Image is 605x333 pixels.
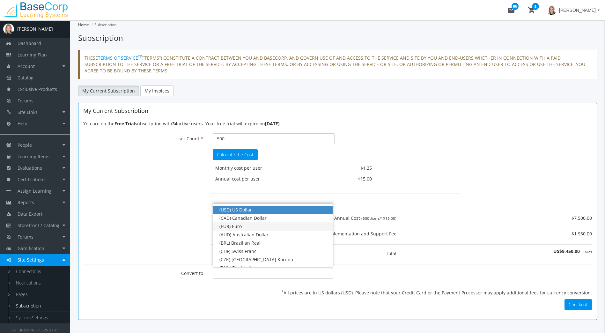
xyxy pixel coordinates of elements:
[18,75,33,81] span: Catalog
[18,199,34,205] span: Reports
[572,231,592,237] span: $1,950.00
[18,245,44,251] span: Gamification
[219,256,326,263] div: (CZK) [GEOGRAPHIC_DATA] Koruna
[18,211,42,217] span: Data Export
[265,121,280,127] strong: [DATE]
[90,20,116,29] li: Subscription
[18,121,27,127] span: Help
[369,216,380,221] span: Users
[559,4,596,16] span: [PERSON_NAME]
[18,63,35,69] span: Account
[319,176,372,187] p: $15.00
[10,300,70,312] a: Subscription
[10,312,70,323] a: System Settings
[78,85,139,96] a: My Current Subscription
[553,248,580,254] strong: US$9,450.00
[18,153,49,159] span: Learning Items
[10,289,70,300] a: Pages
[11,327,59,332] small: SkillBuilder® - v.5.25.273.1
[18,52,47,58] span: Learning Plan
[18,188,52,194] span: Assign Learning
[528,6,535,14] mat-icon: shopping_cart
[83,290,592,296] div: All prices are in US dollars (USD). Please note that your Credit Card or the Payment Processor ma...
[10,277,70,289] a: Notifications
[572,215,592,221] span: $7,500.00
[219,232,326,238] div: (AUD) Australian Dollar
[361,216,396,221] small: (500 * $15.00)
[507,6,515,14] mat-icon: mail
[18,142,32,148] span: People
[18,98,33,104] span: Forums
[18,40,41,46] span: Dashboard
[206,228,401,237] label: One Time Implementation and Support Fee
[210,176,314,182] label: Annual cost per user
[334,215,360,221] span: Annual Cost
[78,50,597,79] div: THESE (“TERMS”) CONSTITUTE A CONTRACT BETWEEN YOU AND BASECORP. AND GOVERN USE OF AND ACCESS TO T...
[18,165,42,171] span: Evaluations
[18,222,59,228] span: Storefront / Catalog
[78,133,208,142] label: User Count
[17,26,53,32] div: [PERSON_NAME]
[18,257,44,263] span: Site Settings
[219,207,326,213] div: (USD) US Dollar
[83,121,592,127] div: You are on the subscription with active users. Your free trial will expire on .
[18,176,46,182] span: Certifications
[219,215,326,221] div: (CAD) Canadian Dollar
[140,85,173,96] a: My Invoices
[18,109,38,115] span: Site Links
[114,121,135,127] strong: Free Trial
[219,240,326,246] div: (BRL) Brazilian Real
[18,234,33,240] span: Forums
[210,165,314,171] label: Monthly cost per user
[219,248,326,255] div: (CHF) Swiss Franc
[78,268,208,277] label: Convert to
[581,249,592,254] span: +Taxes
[219,265,326,271] div: (DKK) Danish Krone
[206,248,401,257] label: Total
[78,22,89,27] a: Home
[98,55,142,61] a: TERMS OF SERVICE
[213,149,258,160] button: Calculate the Cost
[83,107,148,115] span: My Current Subscription
[3,24,14,34] img: profilePicture.png
[219,223,326,230] div: (EUR) Euro
[564,299,592,310] button: Checkout
[319,165,372,176] p: $1.25
[10,266,70,277] a: Connections
[78,33,597,43] h1: Subscription
[172,121,177,127] strong: 34
[18,86,57,92] span: Exclusive Products
[213,268,333,279] input: Select box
